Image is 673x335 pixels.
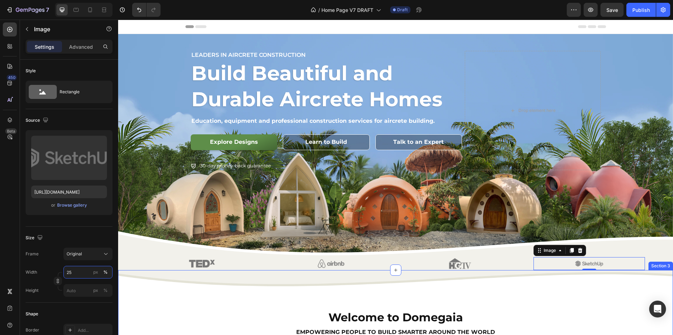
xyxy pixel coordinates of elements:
[103,287,108,294] div: %
[31,136,107,180] img: preview-image
[93,269,98,275] div: px
[318,6,320,14] span: /
[178,309,377,316] strong: empowering people to build smarter around the world
[457,237,485,250] img: gempages_468882319227225310-b182291a-f338-4160-9345-6bd31e0329d3.png
[26,251,39,257] label: Frame
[70,237,98,250] img: gempages_468882319227225310-5d91f7a6-80a8-4ccf-ae11-e9e533b30d60.png
[26,311,38,317] div: Shape
[321,6,373,14] span: Home Page V7 DRAFT
[103,269,108,275] div: %
[82,143,153,150] p: 30-day money-back guarantee
[91,286,100,295] button: %
[118,20,673,335] iframe: Design area
[93,287,98,294] div: px
[187,119,229,126] p: Learn to Build
[91,268,100,276] button: %
[626,3,656,17] button: Publish
[51,201,55,209] span: or
[78,327,111,334] div: Add...
[397,7,408,13] span: Draft
[210,291,345,304] strong: Welcome to Domegaia
[3,3,52,17] button: 7
[63,266,113,279] input: px%
[199,237,227,250] img: gempages_468882319227225310-4ee24874-fc6f-4183-8f97-014767a11839.png
[257,115,344,130] button: <p>Talk to an Expert</p>
[132,3,161,17] div: Undo/Redo
[400,88,437,94] div: Drop element here
[5,128,17,134] div: Beta
[63,248,113,260] button: Original
[46,6,49,14] p: 7
[35,43,54,51] p: Settings
[34,25,94,33] p: Image
[26,327,39,333] div: Border
[57,202,87,208] div: Browse gallery
[57,202,87,209] button: Browse gallery
[26,68,36,74] div: Style
[101,286,110,295] button: px
[424,228,439,234] div: Image
[328,237,356,250] img: gempages_468882319227225310-d43de922-5d54-45d9-a807-acfad279b03e.png
[165,115,252,130] button: <p>Learn to Build</p>
[649,301,666,317] div: Open Intercom Messenger
[101,268,110,276] button: px
[60,84,102,100] div: Rectangle
[26,233,44,243] div: Size
[7,75,17,80] div: 450
[26,269,37,275] label: Width
[600,3,624,17] button: Save
[67,251,82,257] span: Original
[632,6,650,14] div: Publish
[532,243,553,249] div: Section 3
[26,287,39,294] label: Height
[26,116,50,125] div: Source
[63,284,113,297] input: px%
[31,186,107,198] input: https://example.com/image.jpg
[69,43,93,51] p: Advanced
[606,7,618,13] span: Save
[275,119,326,126] p: Talk to an Expert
